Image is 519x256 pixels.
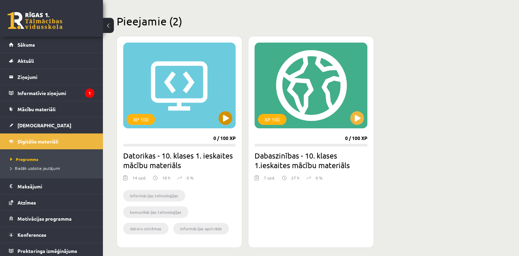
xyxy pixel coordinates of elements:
p: 0 % [316,175,322,181]
p: 18 h [162,175,170,181]
a: Programma [10,156,96,162]
span: Programma [10,156,38,162]
a: Mācību materiāli [9,101,94,117]
span: [DEMOGRAPHIC_DATA] [17,122,71,128]
li: datoru sistēmas [123,223,168,234]
a: Atzīmes [9,195,94,210]
li: informācijas apstrāde [173,223,229,234]
span: Digitālie materiāli [17,138,58,144]
h2: Datorikas - 10. klases 1. ieskaites mācību materiāls [123,151,236,170]
legend: Informatīvie ziņojumi [17,85,94,101]
i: 1 [85,89,94,98]
li: komunikācijas tehnoloģijas [123,206,188,218]
div: XP 100 [258,114,286,125]
legend: Maksājumi [17,178,94,194]
h2: Pieejamie (2) [117,14,505,28]
span: Atzīmes [17,199,36,206]
span: Mācību materiāli [17,106,56,112]
span: Motivācijas programma [17,216,72,222]
h2: Dabaszinības - 10. klases 1.ieskaites mācību materiāls [255,151,367,170]
a: Ziņojumi [9,69,94,85]
a: Motivācijas programma [9,211,94,226]
a: Biežāk uzdotie jautājumi [10,165,96,171]
a: Maksājumi [9,178,94,194]
a: [DEMOGRAPHIC_DATA] [9,117,94,133]
span: Proktoringa izmēģinājums [17,248,77,254]
a: Konferences [9,227,94,243]
a: Digitālie materiāli [9,133,94,149]
a: Informatīvie ziņojumi1 [9,85,94,101]
a: Aktuāli [9,53,94,69]
div: 7 uzd. [264,175,275,185]
span: Konferences [17,232,46,238]
span: Biežāk uzdotie jautājumi [10,165,60,171]
a: Rīgas 1. Tālmācības vidusskola [8,12,62,29]
p: 27 h [291,175,299,181]
legend: Ziņojumi [17,69,94,85]
span: Aktuāli [17,58,34,64]
div: XP 100 [127,114,155,125]
div: 14 uzd. [132,175,146,185]
li: informācijas tehnoloģijas [123,190,185,201]
p: 0 % [187,175,193,181]
a: Sākums [9,37,94,53]
span: Sākums [17,42,35,48]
